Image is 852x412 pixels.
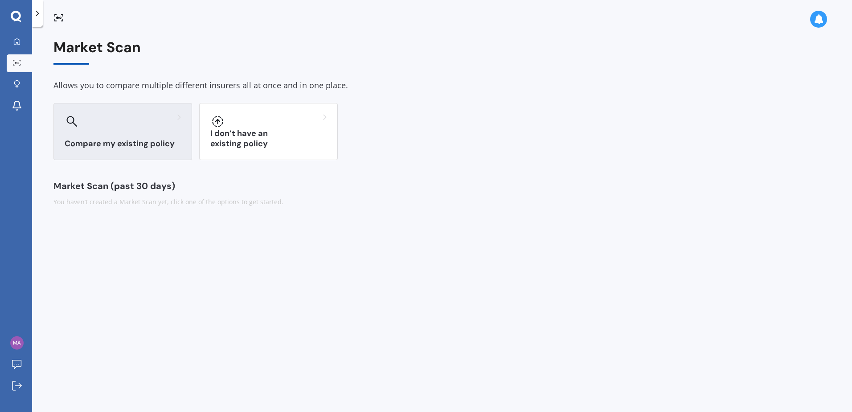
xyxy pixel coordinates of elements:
h3: Compare my existing policy [65,139,181,149]
div: You haven’t created a Market Scan yet, click one of the options to get started. [53,198,831,206]
img: 72d505b9f20364bb732b3b4fb1bfffb7 [10,336,24,350]
h3: I don’t have an existing policy [210,128,327,149]
div: Allows you to compare multiple different insurers all at once and in one place. [53,79,831,92]
div: Market Scan [53,39,831,65]
div: Market Scan (past 30 days) [53,181,831,190]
